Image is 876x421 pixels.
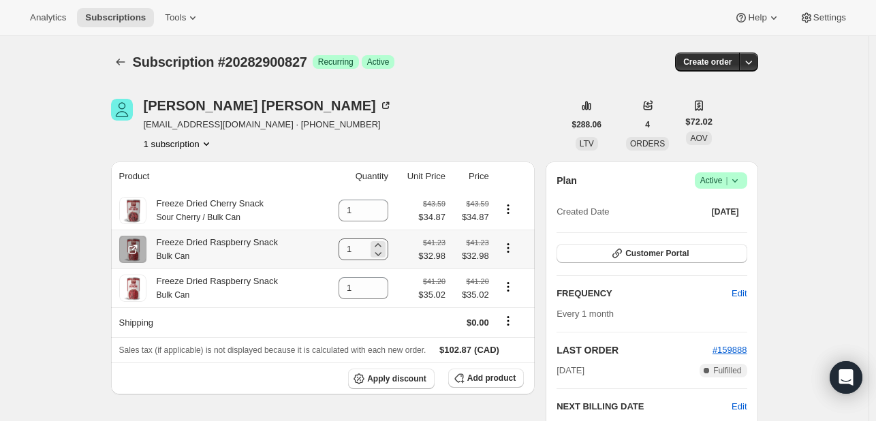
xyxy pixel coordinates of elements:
button: Edit [723,283,755,305]
div: Freeze Dried Cherry Snack [146,197,264,224]
span: Recurring [318,57,354,67]
span: [DATE] [712,206,739,217]
span: Analytics [30,12,66,23]
small: Sour Cherry / Bulk Can [157,213,240,222]
small: $41.20 [467,277,489,285]
span: ORDERS [630,139,665,149]
button: Customer Portal [557,244,747,263]
img: product img [119,197,146,224]
th: Unit Price [392,161,450,191]
small: Bulk Can [157,290,190,300]
span: | [725,175,728,186]
button: Add product [448,369,524,388]
th: Product [111,161,322,191]
button: 4 [637,115,658,134]
span: $72.02 [685,115,713,129]
span: (CAD) [471,343,499,357]
span: $0.00 [467,317,489,328]
img: product img [119,236,146,263]
button: Settings [792,8,854,27]
span: [DATE] [557,364,584,377]
span: 4 [645,119,650,130]
button: Help [726,8,788,27]
button: Product actions [497,202,519,217]
span: $34.87 [454,210,489,224]
button: Tools [157,8,208,27]
span: Subscription #20282900827 [133,54,307,69]
button: Product actions [144,137,213,151]
small: $43.59 [423,200,445,208]
th: Shipping [111,307,322,337]
span: Customer Portal [625,248,689,259]
button: [DATE] [704,202,747,221]
span: Help [748,12,766,23]
span: Active [700,174,742,187]
button: #159888 [713,343,747,357]
button: Create order [675,52,740,72]
small: $41.20 [423,277,445,285]
span: $35.02 [454,288,489,302]
small: $41.23 [467,238,489,247]
div: Open Intercom Messenger [830,361,862,394]
small: $41.23 [423,238,445,247]
span: Fulfilled [713,365,741,376]
span: Edit [732,287,747,300]
span: $32.98 [454,249,489,263]
button: Product actions [497,279,519,294]
span: Sales tax (if applicable) is not displayed because it is calculated with each new order. [119,345,426,355]
span: LTV [580,139,594,149]
button: Edit [732,400,747,414]
th: Price [450,161,493,191]
h2: NEXT BILLING DATE [557,400,732,414]
img: product img [119,275,146,302]
span: $32.98 [418,249,445,263]
span: $35.02 [418,288,445,302]
h2: LAST ORDER [557,343,713,357]
small: $43.59 [467,200,489,208]
span: Apply discount [367,373,426,384]
h2: Plan [557,174,577,187]
div: [PERSON_NAME] [PERSON_NAME] [144,99,392,112]
span: Candice Lannin [111,99,133,121]
button: Product actions [497,240,519,255]
span: Every 1 month [557,309,614,319]
span: Settings [813,12,846,23]
span: $102.87 [439,345,471,355]
button: Subscriptions [77,8,154,27]
button: Shipping actions [497,313,519,328]
span: Create order [683,57,732,67]
h2: FREQUENCY [557,287,732,300]
span: Created Date [557,205,609,219]
div: Freeze Dried Raspberry Snack [146,236,278,263]
div: Freeze Dried Raspberry Snack [146,275,278,302]
span: AOV [690,134,707,143]
span: Add product [467,373,516,384]
button: Apply discount [348,369,435,389]
span: Tools [165,12,186,23]
span: $34.87 [418,210,445,224]
span: $288.06 [572,119,601,130]
button: Subscriptions [111,52,130,72]
a: #159888 [713,345,747,355]
button: Analytics [22,8,74,27]
span: Subscriptions [85,12,146,23]
span: Active [367,57,390,67]
th: Quantity [322,161,392,191]
button: $288.06 [564,115,610,134]
small: Bulk Can [157,251,190,261]
span: [EMAIL_ADDRESS][DOMAIN_NAME] · [PHONE_NUMBER] [144,118,392,131]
